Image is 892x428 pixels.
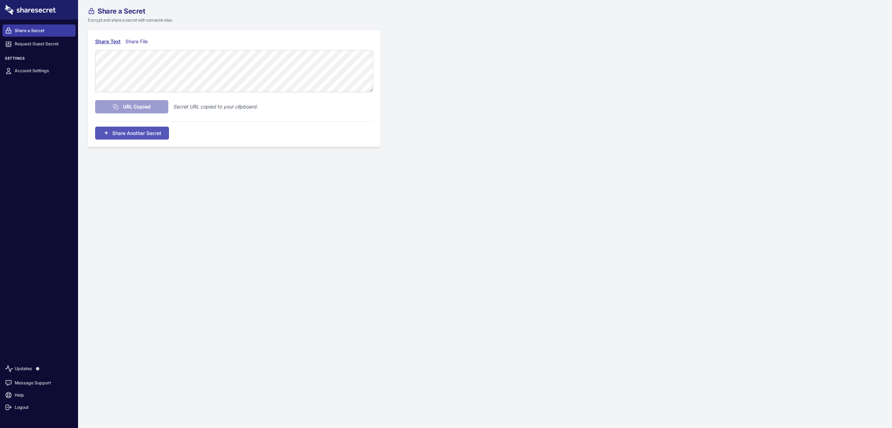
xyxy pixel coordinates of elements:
a: Updates [2,361,76,377]
p: Encrypt and share a secret with someone else. [88,17,420,23]
div: Share Text [95,38,121,45]
div: Share File [125,38,151,45]
button: URL Copied [95,100,168,113]
a: Help [2,389,76,401]
h3: Settings [2,56,76,63]
span: Share Another Secret [112,129,161,137]
a: Account Settings [2,65,76,77]
button: Share Another Secret [95,127,169,140]
span: Share a Secret [98,8,145,15]
a: Logout [2,401,76,413]
a: Share a Secret [2,24,76,37]
iframe: Drift Widget Chat Controller [857,393,884,420]
a: Message Support [2,377,76,389]
p: Secret URL copied to your clipboard. [173,103,258,111]
a: Request Guest Secret [2,38,76,50]
span: URL Copied [123,103,151,111]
